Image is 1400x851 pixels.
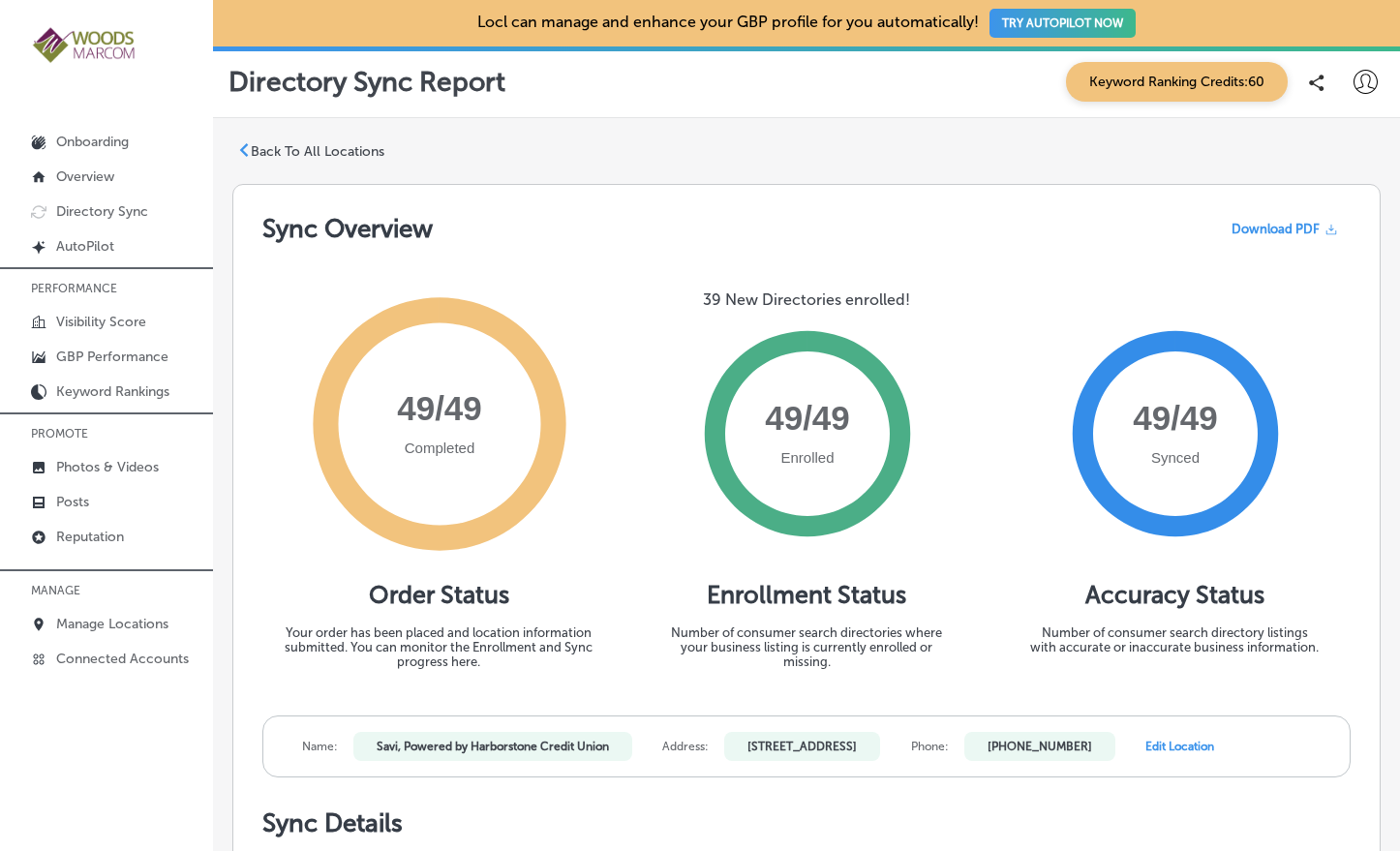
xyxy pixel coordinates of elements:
p: Number of consumer search directory listings with accurate or inaccurate business information. [1029,625,1320,654]
p: [PHONE_NUMBER] [964,732,1115,761]
p: Onboarding [56,134,129,150]
p: Keyword Rankings [56,383,169,400]
a: Back To All Locations [237,143,384,161]
h1: Sync Details [262,808,1351,838]
h1: Order Status [369,580,509,610]
a: Edit Location [1145,740,1214,753]
p: AutoPilot [56,238,114,255]
p: [STREET_ADDRESS] [724,732,880,761]
p: Reputation [56,529,124,545]
p: Savi, Powered by Harborstone Credit Union [353,732,632,761]
button: TRY AUTOPILOT NOW [989,9,1136,38]
span: Download PDF [1232,222,1320,236]
p: Posts [56,494,89,510]
span: Keyword Ranking Credits: 60 [1066,62,1288,102]
label: Phone: [911,740,949,753]
label: Address: [662,740,709,753]
p: Visibility Score [56,314,146,330]
p: Photos & Videos [56,459,159,475]
p: Manage Locations [56,616,168,632]
p: GBP Performance [56,349,168,365]
p: Connected Accounts [56,651,189,667]
p: Overview [56,168,114,185]
h1: Enrollment Status [707,580,906,610]
h1: Sync Overview [262,214,433,244]
p: Number of consumer search directories where your business listing is currently enrolled or missing. [661,625,952,669]
p: Directory Sync Report [228,66,505,98]
img: 4a29b66a-e5ec-43cd-850c-b989ed1601aaLogo_Horizontal_BerryOlive_1000.jpg [31,25,137,65]
p: Your order has been placed and location information submitted. You can monitor the Enrollment and... [269,625,608,669]
h1: Accuracy Status [1085,580,1264,610]
p: Back To All Locations [251,143,384,160]
label: Name: [302,740,338,753]
p: Directory Sync [56,203,148,220]
p: 39 New Directories enrolled! [703,290,910,309]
